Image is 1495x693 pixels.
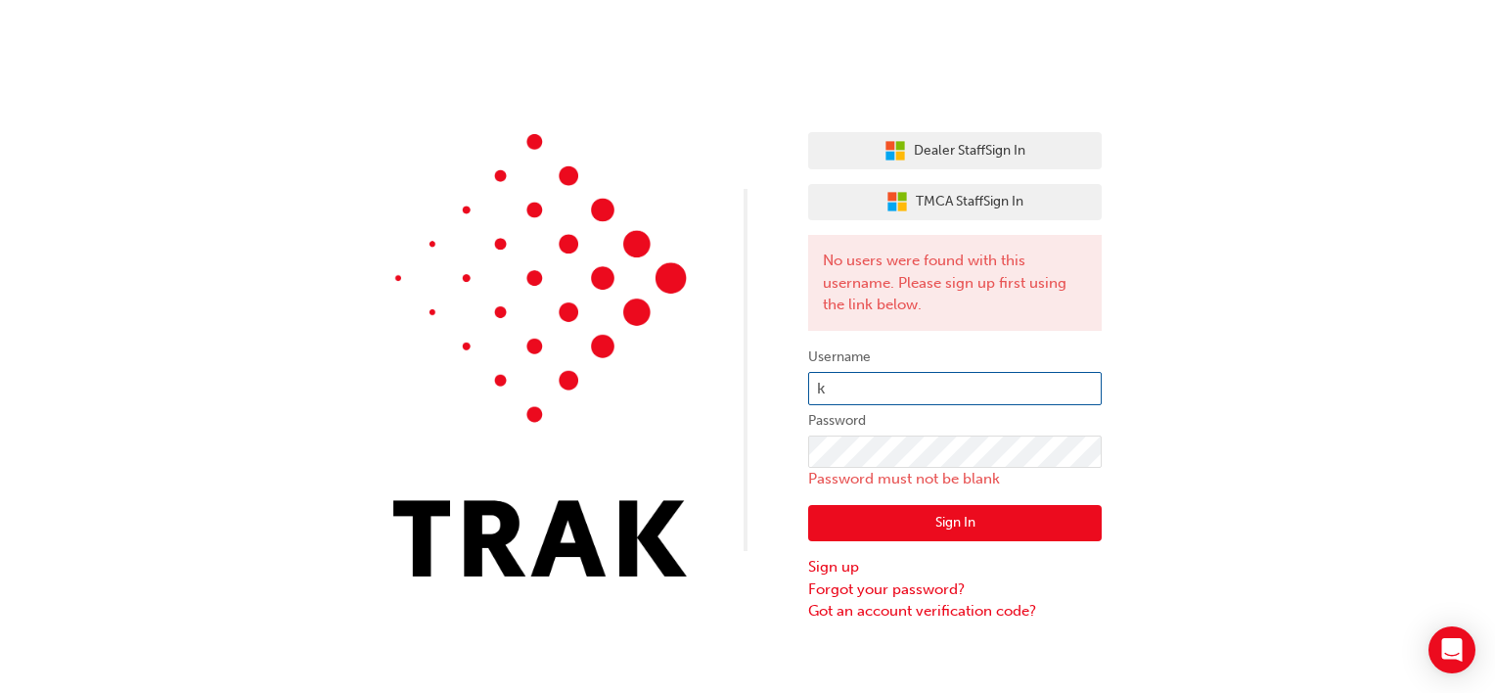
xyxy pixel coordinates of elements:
[808,132,1102,169] button: Dealer StaffSign In
[808,578,1102,601] a: Forgot your password?
[393,134,687,577] img: Trak
[808,556,1102,578] a: Sign up
[808,409,1102,433] label: Password
[808,346,1102,369] label: Username
[914,140,1025,162] span: Dealer Staff Sign In
[808,372,1102,405] input: Username
[916,191,1023,213] span: TMCA Staff Sign In
[808,468,1102,490] p: Password must not be blank
[1428,626,1475,673] div: Open Intercom Messenger
[808,600,1102,623] a: Got an account verification code?
[808,184,1102,221] button: TMCA StaffSign In
[808,505,1102,542] button: Sign In
[808,235,1102,331] div: No users were found with this username. Please sign up first using the link below.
